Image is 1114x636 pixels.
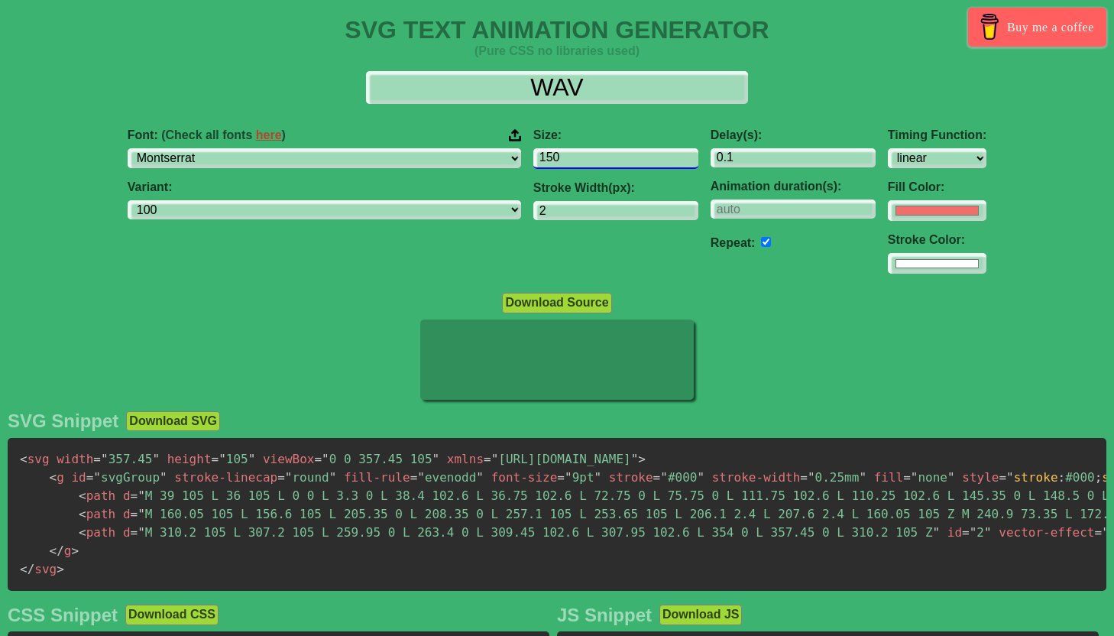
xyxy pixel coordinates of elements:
span: = [410,470,418,485]
span: " [101,452,108,466]
input: 2px [533,201,698,220]
span: " [160,470,167,485]
span: g [50,470,64,485]
span: " [417,470,425,485]
span: " [152,452,160,466]
span: = [653,470,661,485]
span: > [638,452,646,466]
span: = [131,525,138,540]
span: = [557,470,565,485]
span: xmlns [447,452,484,466]
span: stroke [1014,470,1058,485]
button: Download SVG [126,411,220,431]
span: 0.25mm [800,470,866,485]
span: < [79,525,86,540]
span: " [1102,525,1109,540]
img: Upload your font [509,128,521,142]
button: Download Source [502,293,611,313]
span: M 310.2 105 L 307.2 105 L 259.95 0 L 263.4 0 L 309.45 102.6 L 307.95 102.6 L 354 0 L 357.45 0 L 3... [131,525,941,540]
span: = [484,452,491,466]
span: 9pt [557,470,601,485]
span: > [71,544,79,558]
span: font-size [491,470,558,485]
span: width [57,452,93,466]
span: 105 [212,452,256,466]
span: d [123,507,131,521]
span: #000 [653,470,704,485]
span: </ [20,562,34,576]
span: path [79,507,115,521]
span: " [933,525,941,540]
span: < [50,470,57,485]
span: = [962,525,970,540]
span: = [800,470,808,485]
span: " [329,470,337,485]
h2: CSS Snippet [8,605,118,626]
span: fill [874,470,904,485]
span: (Check all fonts ) [161,128,286,141]
span: " [138,525,145,540]
span: = [277,470,285,485]
span: Buy me a coffee [1007,14,1094,41]
span: " [248,452,256,466]
h2: SVG Snippet [8,410,118,432]
span: [URL][DOMAIN_NAME] [484,452,638,466]
span: stroke-linecap [174,470,277,485]
label: Delay(s): [711,128,876,142]
a: here [256,128,282,141]
span: = [131,488,138,503]
label: Fill Color: [888,180,986,194]
span: " [947,470,955,485]
input: Input Text Here [366,71,748,104]
span: : [1058,470,1066,485]
span: = [131,507,138,521]
img: Buy me a coffee [976,14,1003,40]
span: " [476,470,484,485]
span: height [167,452,212,466]
span: evenodd [410,470,484,485]
span: id [947,525,962,540]
label: Repeat: [711,236,756,249]
button: Download CSS [125,605,219,625]
span: " [93,470,101,485]
span: < [79,507,86,521]
label: Animation duration(s): [711,180,876,193]
span: = [93,452,101,466]
span: = [314,452,322,466]
span: stroke [609,470,653,485]
label: Size: [533,128,698,142]
span: d [123,525,131,540]
span: = [903,470,911,485]
label: Stroke Width(px): [533,181,698,195]
span: 0 0 357.45 105 [314,452,439,466]
span: vector-effect [999,525,1094,540]
span: " [911,470,918,485]
h2: JS Snippet [557,605,652,626]
span: svg [20,452,50,466]
span: " [970,525,977,540]
span: d [123,488,131,503]
span: " [491,452,499,466]
span: " [808,470,815,485]
button: Download JS [659,605,742,625]
span: < [20,452,28,466]
span: =" [999,470,1013,485]
span: round [277,470,336,485]
span: " [285,470,293,485]
span: stroke-width [712,470,801,485]
a: Buy me a coffee [968,8,1106,47]
span: = [1095,525,1103,540]
input: auto [711,200,876,219]
span: 2 [962,525,992,540]
span: </ [50,544,64,558]
span: " [594,470,602,485]
span: " [859,470,866,485]
span: " [565,470,572,485]
input: 0.1s [711,148,876,167]
label: Timing Function: [888,128,986,142]
label: Variant: [128,180,521,194]
span: = [212,452,219,466]
span: viewBox [263,452,314,466]
span: " [432,452,440,466]
span: " [219,452,226,466]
